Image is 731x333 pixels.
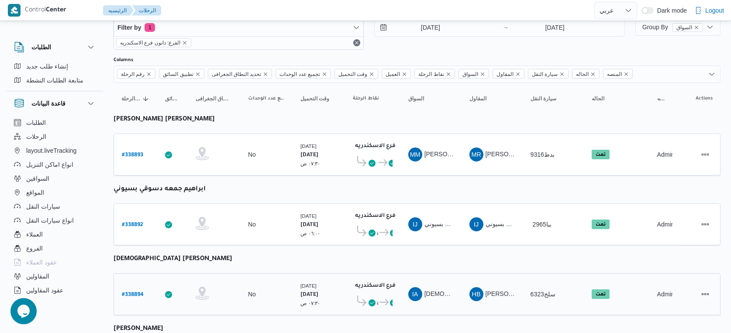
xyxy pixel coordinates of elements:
[10,227,100,241] button: العملاء
[114,326,163,333] b: [PERSON_NAME]
[503,24,509,31] div: →
[528,69,569,79] span: سيارة النقل
[192,92,236,106] button: تحديد النطاق الجغرافى
[121,95,141,102] span: رقم الرحلة; Sorted in descending order
[493,69,524,79] span: المقاول
[8,4,21,17] img: X8yXhbKr1z7QwAAAABJRU5ErkJggg==
[122,219,143,230] a: #338892
[410,148,421,161] span: MM
[26,61,68,72] span: إنشاء طلب جديد
[114,256,232,263] b: [DEMOGRAPHIC_DATA] [PERSON_NAME]
[114,186,206,193] b: ابراهيم جمعه دسوقي بسيوني
[412,287,418,301] span: IA
[208,69,272,79] span: تحديد النطاق الجغرافى
[142,95,149,102] svg: Sorted in descending order
[159,69,204,79] span: تطبيق السائق
[10,255,100,269] button: عقود العملاء
[122,292,144,298] b: # 338894
[532,69,558,79] span: سيارة النقل
[472,287,481,301] span: HB
[10,73,100,87] button: متابعة الطلبات النشطة
[163,69,193,79] span: تطبيق السائق
[515,72,521,77] button: Remove المقاول from selection in this group
[10,116,100,130] button: الطلبات
[624,72,629,77] button: Remove المنصه from selection in this group
[116,38,191,47] span: الفرع: دانون فرع الاسكندريه
[10,130,100,144] button: الرحلات
[642,24,703,31] span: Group By السواق
[7,116,103,305] div: قاعدة البيانات
[26,285,63,295] span: عقود المقاولين
[386,69,400,79] span: العميل
[405,92,457,106] button: السواق
[672,23,703,32] span: السواق
[146,72,152,77] button: Remove رقم الرحلة from selection in this group
[474,217,479,231] span: IJ
[182,40,187,45] button: remove selected entity
[459,69,489,79] span: السواق
[248,95,285,102] span: تجميع عدد الوحدات
[117,22,141,33] span: Filter by
[26,187,44,198] span: المواقع
[480,72,485,77] button: Remove السواق from selection in this group
[596,222,606,227] b: تمت
[26,173,49,184] span: السواقين
[352,38,362,48] button: Remove
[114,116,215,123] b: [PERSON_NAME] [PERSON_NAME]
[300,292,318,298] b: [DATE]
[10,283,100,297] button: عقود المقاولين
[263,72,268,77] button: Remove تحديد النطاق الجغرافى from selection in this group
[657,221,675,228] span: Admin
[698,217,712,231] button: Actions
[114,57,133,64] label: Columns
[10,144,100,158] button: layout.liveTracking
[300,143,317,149] small: [DATE]
[300,213,317,219] small: [DATE]
[424,220,499,227] span: ابراهيم جمعه دسوقي بسيوني
[353,95,379,102] span: نقاط الرحلة
[322,72,327,77] button: Remove تجميع عدد الوحدات from selection in this group
[297,92,341,106] button: وقت التحميل
[377,297,378,308] span: قسم ثان المنتزة
[375,19,474,36] input: Press the down key to open a popover containing a calendar.
[402,72,407,77] button: Remove العميل from selection in this group
[531,151,555,158] span: بدط9316
[355,143,411,149] b: دانون فرع الاسكندريه
[114,19,363,36] button: Filter by1 active filters
[694,25,699,30] button: remove selected entity
[196,95,232,102] span: تحديد النطاق الجغرافى
[9,298,37,324] iframe: chat widget
[10,199,100,213] button: سيارات النقل
[300,283,317,288] small: [DATE]
[424,151,527,158] span: [PERSON_NAME] [PERSON_NAME]
[248,290,256,298] div: No
[698,148,712,161] button: Actions
[103,5,134,16] button: الرئيسيه
[10,213,100,227] button: انواع سيارات النقل
[334,69,378,79] span: وقت التحميل
[122,288,144,300] a: #338894
[705,5,724,16] span: Logout
[424,290,545,297] span: [DEMOGRAPHIC_DATA] [PERSON_NAME]
[469,95,486,102] span: المقاول
[279,69,320,79] span: تجميع عدد الوحدات
[26,131,46,142] span: الرحلات
[497,69,514,79] span: المقاول
[248,220,256,228] div: No
[300,95,329,102] span: وقت التحميل
[469,217,483,231] div: Ibrahem Jmuaah Dsaoqai Bsaioni
[654,92,672,106] button: المنصه
[120,39,180,47] span: الفرع: دانون فرع الاسكندريه
[212,69,262,79] span: تحديد النطاق الجغرافى
[369,72,374,77] button: Remove وقت التحميل from selection in this group
[531,95,556,102] span: سيارة النقل
[486,290,588,297] span: [PERSON_NAME] [PERSON_NAME]
[572,69,600,79] span: الحاله
[26,243,43,254] span: الفروع
[596,292,606,297] b: تمت
[486,151,600,158] span: [PERSON_NAME] [PERSON_NAME] علي
[26,257,57,268] span: عقود العملاء
[696,95,713,102] span: Actions
[377,227,378,238] span: قسم ثان المنتزة
[408,287,422,301] div: Isalam Ammad Abadaljlail Muhammad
